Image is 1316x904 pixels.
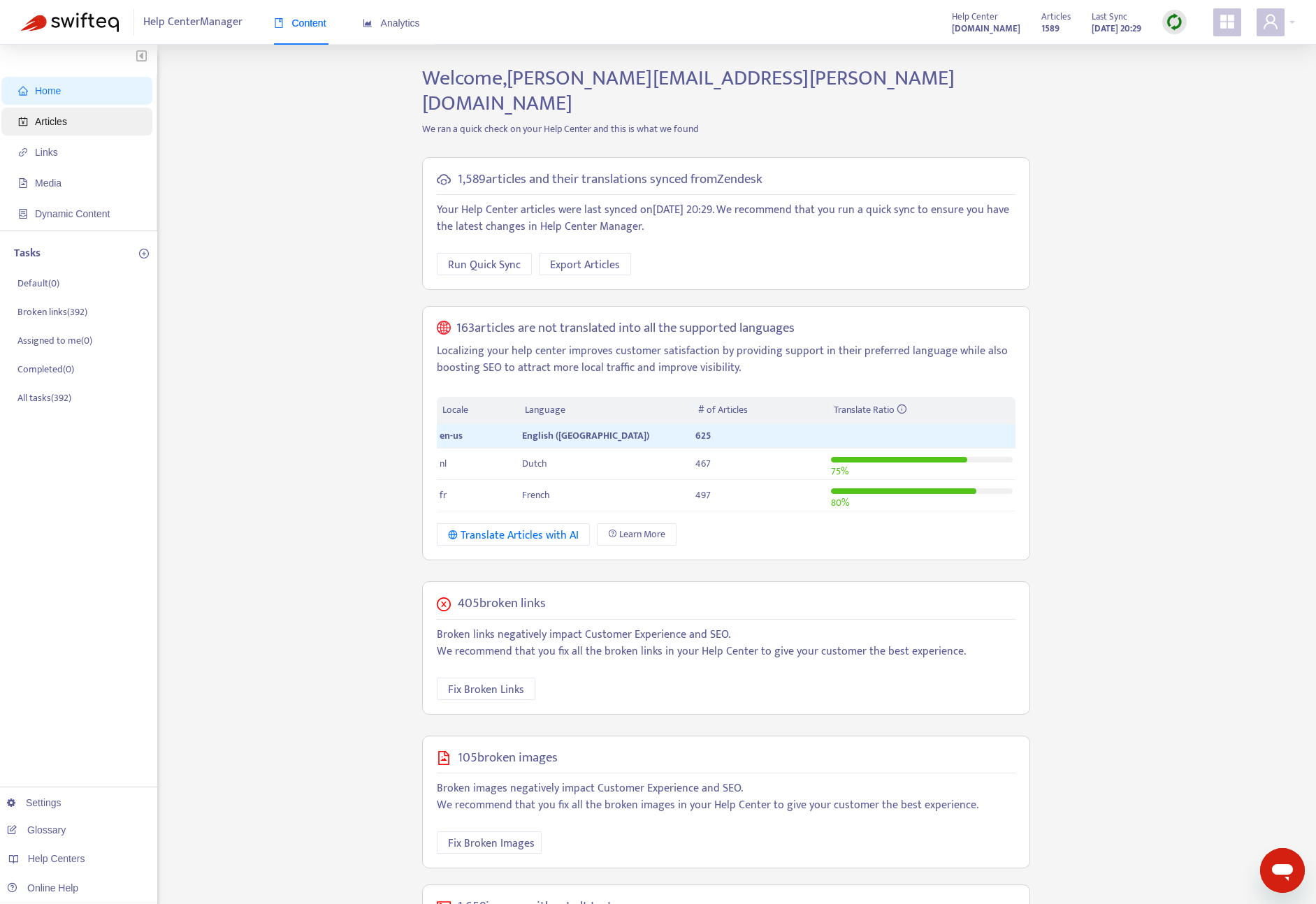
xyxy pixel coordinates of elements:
[1041,21,1060,36] strong: 1589
[14,245,41,262] p: Tasks
[139,249,149,258] span: plus-circle
[448,256,521,274] span: Run Quick Sync
[18,147,28,157] span: link
[695,487,711,503] span: 497
[834,402,1010,418] div: Translate Ratio
[7,797,62,808] a: Settings
[458,172,762,188] h5: 1,589 articles and their translations synced from Zendesk
[952,20,1020,36] a: [DOMAIN_NAME]
[448,681,524,699] span: Fix Broken Links
[522,428,649,444] span: English ([GEOGRAPHIC_DATA])
[437,397,519,424] th: Locale
[17,391,71,405] p: All tasks ( 392 )
[448,527,579,544] div: Translate Articles with AI
[35,208,110,219] span: Dynamic Content
[437,780,1015,814] p: Broken images negatively impact Customer Experience and SEO. We recommend that you fix all the br...
[35,147,58,158] span: Links
[458,750,558,766] h5: 105 broken images
[422,61,955,121] span: Welcome, [PERSON_NAME][EMAIL_ADDRESS][PERSON_NAME][DOMAIN_NAME]
[437,202,1015,235] p: Your Help Center articles were last synced on [DATE] 20:29 . We recommend that you run a quick sy...
[21,13,119,32] img: Swifteq
[18,209,28,219] span: container
[7,824,66,836] a: Glossary
[35,177,62,189] span: Media
[550,256,620,274] span: Export Articles
[952,21,1020,36] strong: [DOMAIN_NAME]
[1166,13,1183,31] img: sync.dc5367851b00ba804db3.png
[1260,848,1305,893] iframe: Button to launch messaging window
[437,343,1015,377] p: Localizing your help center improves customer satisfaction by providing support in their preferre...
[274,17,326,29] span: Content
[448,835,535,852] span: Fix Broken Images
[1041,9,1071,24] span: Articles
[437,627,1015,660] p: Broken links negatively impact Customer Experience and SEO. We recommend that you fix all the bro...
[437,678,535,700] button: Fix Broken Links
[437,173,451,187] span: cloud-sync
[437,751,451,765] span: file-image
[35,85,61,96] span: Home
[18,117,28,126] span: account-book
[35,116,67,127] span: Articles
[695,455,711,472] span: 467
[522,455,547,472] span: Dutch
[143,9,243,36] span: Help Center Manager
[28,853,85,864] span: Help Centers
[17,305,87,319] p: Broken links ( 392 )
[458,596,546,612] h5: 405 broken links
[1262,13,1279,30] span: user
[831,463,848,479] span: 75 %
[363,18,373,28] span: area-chart
[519,397,693,424] th: Language
[437,831,542,854] button: Fix Broken Images
[17,333,92,348] p: Assigned to me ( 0 )
[952,9,998,24] span: Help Center
[274,18,284,28] span: book
[17,362,74,377] p: Completed ( 0 )
[437,321,451,337] span: global
[437,597,451,611] span: close-circle
[412,122,1041,136] p: We ran a quick check on your Help Center and this is what we found
[693,397,827,424] th: # of Articles
[831,495,849,511] span: 80 %
[17,276,59,291] p: Default ( 0 )
[7,882,78,894] a: Online Help
[437,253,532,275] button: Run Quick Sync
[440,487,447,503] span: fr
[440,428,463,444] span: en-us
[440,455,447,472] span: nl
[363,17,420,29] span: Analytics
[1219,13,1236,30] span: appstore
[18,86,28,96] span: home
[619,527,665,542] span: Learn More
[539,253,631,275] button: Export Articles
[695,428,711,444] span: 625
[1092,9,1127,24] span: Last Sync
[1092,21,1141,36] strong: [DATE] 20:29
[597,523,677,546] a: Learn More
[18,178,28,188] span: file-image
[522,487,550,503] span: French
[456,321,795,337] h5: 163 articles are not translated into all the supported languages
[437,523,590,546] button: Translate Articles with AI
